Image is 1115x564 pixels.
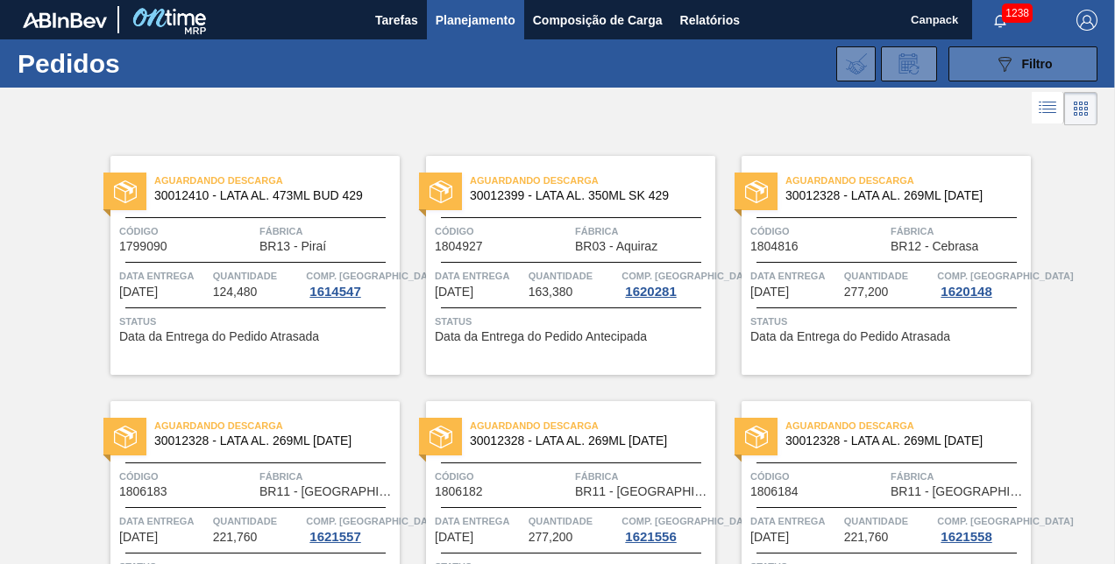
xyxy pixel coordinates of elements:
img: status [745,180,768,203]
span: 124,480 [213,286,258,299]
span: Aguardando Descarga [470,172,715,189]
span: Comp. Carga [306,512,442,530]
span: Relatórios [680,10,740,31]
span: Planejamento [436,10,515,31]
span: BR11 - São Luís [259,485,395,498]
div: Visão em Cards [1064,92,1097,125]
span: 1804927 [435,240,483,253]
span: Comp. Carga [621,267,757,285]
img: status [745,426,768,448]
span: 30012328 - LATA AL. 269ML BC 429 [470,434,701,448]
span: 1806184 [750,485,799,498]
a: statusAguardando Descarga30012410 - LATA AL. 473ML BUD 429Código1799090FábricaBR13 - PiraíData en... [84,156,400,375]
span: 1238 [1002,4,1033,23]
span: 1806183 [119,485,167,498]
span: Status [119,313,395,330]
img: status [114,180,137,203]
span: 31/10/2024 [119,286,158,299]
img: status [430,180,452,203]
span: Data entrega [750,512,840,530]
span: 1806182 [435,485,483,498]
span: Fábrica [259,222,395,240]
span: Data entrega [435,512,524,530]
span: 163,380 [529,286,573,299]
span: Quantidade [213,512,302,530]
span: Código [119,222,255,240]
span: Comp. Carga [937,512,1073,530]
span: BR13 - Piraí [259,240,326,253]
span: Código [750,468,886,485]
a: statusAguardando Descarga30012399 - LATA AL. 350ML SK 429Código1804927FábricaBR03 - AquirazData e... [400,156,715,375]
div: Solicitação de Revisão de Pedidos [881,46,937,81]
span: 30012328 - LATA AL. 269ML BC 429 [154,434,386,448]
a: Comp. [GEOGRAPHIC_DATA]1614547 [306,267,395,299]
img: TNhmsLtSVTkK8tSr43FrP2fwEKptu5GPRR3wAAAABJRU5ErkJggg== [23,12,107,28]
span: Status [435,313,711,330]
span: Status [750,313,1026,330]
img: status [430,426,452,448]
span: Quantidade [844,267,934,285]
span: Data da Entrega do Pedido Atrasada [750,330,950,343]
span: Data entrega [119,512,209,530]
span: Fábrica [259,468,395,485]
a: Comp. [GEOGRAPHIC_DATA]1621557 [306,512,395,544]
div: Importar Negociações dos Pedidos [836,46,876,81]
a: Comp. [GEOGRAPHIC_DATA]1620281 [621,267,711,299]
div: 1621558 [937,530,995,544]
span: 02/12/2024 [119,531,158,544]
span: Comp. Carga [621,512,757,530]
span: Data da Entrega do Pedido Antecipada [435,330,647,343]
span: 277,200 [529,531,573,544]
div: 1614547 [306,285,364,299]
span: Comp. Carga [937,267,1073,285]
span: Comp. Carga [306,267,442,285]
a: Comp. [GEOGRAPHIC_DATA]1621558 [937,512,1026,544]
span: 221,760 [844,531,889,544]
span: 221,760 [213,531,258,544]
button: Filtro [948,46,1097,81]
a: statusAguardando Descarga30012328 - LATA AL. 269ML [DATE]Código1804816FábricaBR12 - CebrasaData e... [715,156,1031,375]
span: 1804816 [750,240,799,253]
span: 03/11/2024 [435,286,473,299]
span: Fábrica [575,468,711,485]
span: 30012328 - LATA AL. 269ML BC 429 [785,189,1017,202]
span: Fábrica [575,222,711,240]
span: Código [435,468,571,485]
span: BR11 - São Luís [891,485,1026,498]
span: Aguardando Descarga [154,417,400,434]
span: BR03 - Aquiraz [575,240,657,253]
span: Quantidade [529,267,618,285]
span: Fábrica [891,468,1026,485]
span: Quantidade [529,512,618,530]
span: Data entrega [750,267,840,285]
span: Aguardando Descarga [785,417,1031,434]
span: 30012410 - LATA AL. 473ML BUD 429 [154,189,386,202]
div: 1620148 [937,285,995,299]
span: Data entrega [435,267,524,285]
div: Visão em Lista [1032,92,1064,125]
span: Código [750,222,886,240]
span: 13/11/2024 [750,286,789,299]
span: Aguardando Descarga [470,417,715,434]
div: 1621556 [621,530,679,544]
span: Composição de Carga [533,10,663,31]
span: 277,200 [844,286,889,299]
span: Código [119,468,255,485]
div: 1621557 [306,530,364,544]
img: status [114,426,137,448]
span: 1799090 [119,240,167,253]
span: Tarefas [375,10,418,31]
img: Logout [1076,10,1097,31]
span: 30012399 - LATA AL. 350ML SK 429 [470,189,701,202]
span: BR11 - São Luís [575,485,711,498]
button: Notificações [972,8,1028,32]
span: 02/12/2024 [435,531,473,544]
span: Quantidade [844,512,934,530]
span: Aguardando Descarga [785,172,1031,189]
h1: Pedidos [18,53,259,74]
span: Código [435,222,571,240]
span: Quantidade [213,267,302,285]
div: 1620281 [621,285,679,299]
span: Data entrega [119,267,209,285]
a: Comp. [GEOGRAPHIC_DATA]1621556 [621,512,711,544]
